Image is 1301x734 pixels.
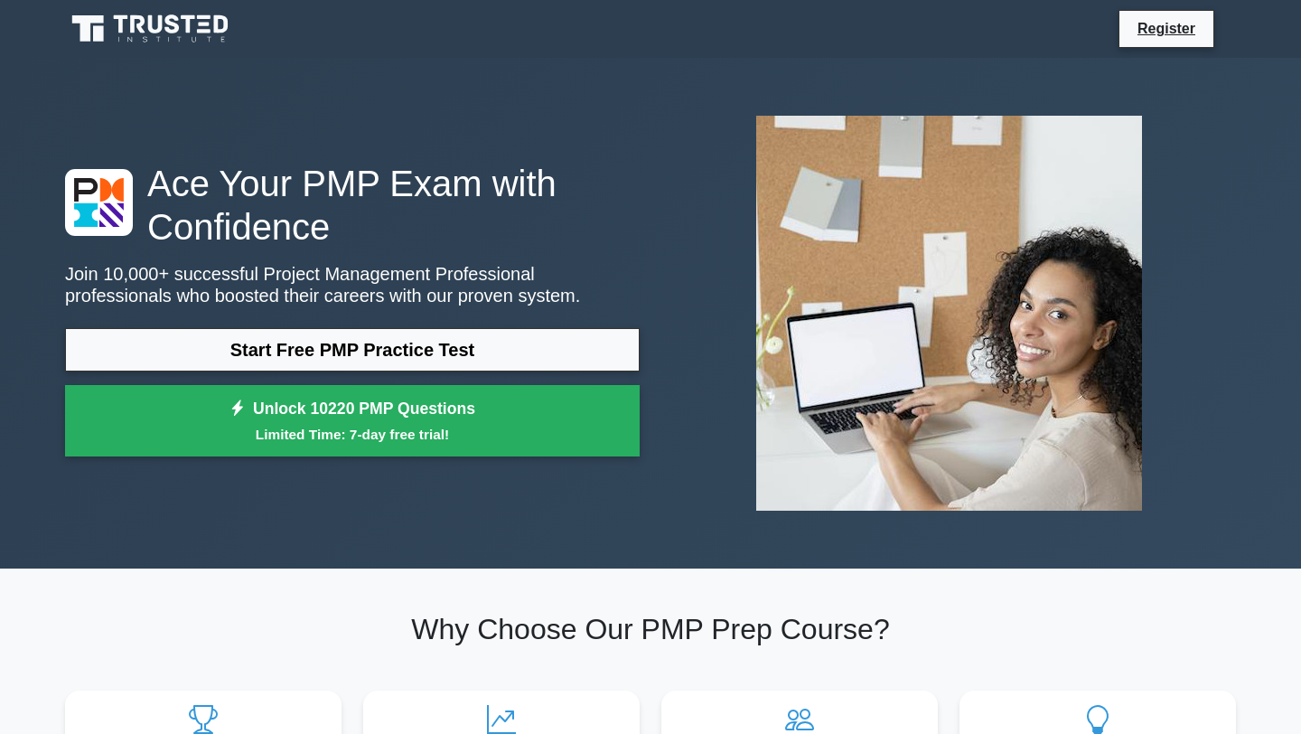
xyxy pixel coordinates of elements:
p: Join 10,000+ successful Project Management Professional professionals who boosted their careers w... [65,263,640,306]
a: Register [1127,17,1206,40]
h2: Why Choose Our PMP Prep Course? [65,612,1236,646]
small: Limited Time: 7-day free trial! [88,424,617,445]
a: Unlock 10220 PMP QuestionsLimited Time: 7-day free trial! [65,385,640,457]
a: Start Free PMP Practice Test [65,328,640,372]
h1: Ace Your PMP Exam with Confidence [65,162,640,249]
